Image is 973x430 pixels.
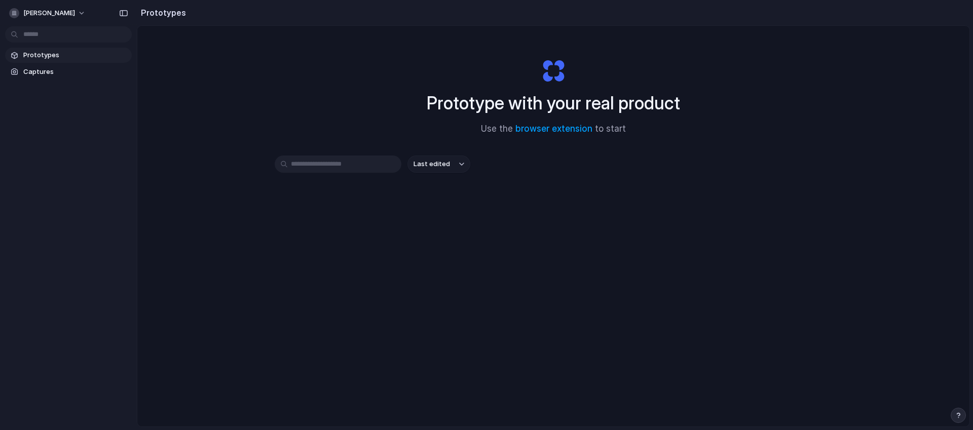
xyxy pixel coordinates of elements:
span: Captures [23,67,128,77]
a: Captures [5,64,132,80]
a: Prototypes [5,48,132,63]
span: [PERSON_NAME] [23,8,75,18]
span: Use the to start [481,123,626,136]
a: browser extension [515,124,592,134]
span: Last edited [414,159,450,169]
button: Last edited [407,155,470,173]
span: Prototypes [23,50,128,60]
h2: Prototypes [137,7,186,19]
button: [PERSON_NAME] [5,5,91,21]
h1: Prototype with your real product [427,90,680,116]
